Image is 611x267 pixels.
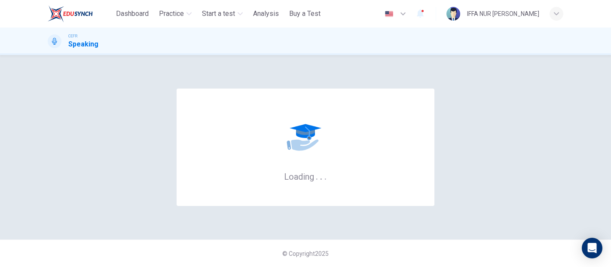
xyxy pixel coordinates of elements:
[202,9,235,19] span: Start a test
[156,6,195,21] button: Practice
[286,6,324,21] button: Buy a Test
[113,6,152,21] button: Dashboard
[582,238,602,258] div: Open Intercom Messenger
[48,5,113,22] a: ELTC logo
[384,11,394,17] img: en
[324,169,327,183] h6: .
[159,9,184,19] span: Practice
[320,169,323,183] h6: .
[284,171,327,182] h6: Loading
[282,250,329,257] span: © Copyright 2025
[253,9,279,19] span: Analysis
[446,7,460,21] img: Profile picture
[48,5,93,22] img: ELTC logo
[250,6,282,21] button: Analysis
[289,9,321,19] span: Buy a Test
[315,169,318,183] h6: .
[116,9,149,19] span: Dashboard
[467,9,539,19] div: IFFA NUR [PERSON_NAME]
[68,33,77,39] span: CEFR
[199,6,246,21] button: Start a test
[68,39,98,49] h1: Speaking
